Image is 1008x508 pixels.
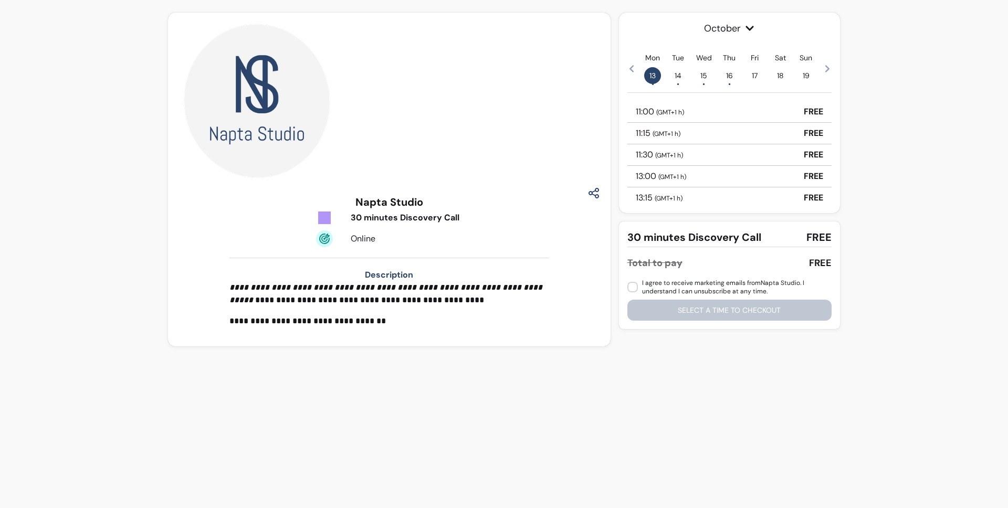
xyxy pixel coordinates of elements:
[176,17,337,185] img: https://d3pz9znudhj10h.cloudfront.net/65847b49-fa3b-488a-909a-0cd4ef744013
[351,232,476,245] div: Online
[653,130,680,138] span: ( GMT+1 h )
[804,127,823,140] p: FREE
[797,67,814,84] span: 19
[772,67,789,84] span: 18
[800,52,812,63] p: Sun
[747,67,763,84] span: 17
[652,79,654,89] span: •
[809,256,832,270] div: FREE
[229,269,549,281] h3: Description
[316,209,333,226] img: Tickets Icon
[658,173,686,181] span: ( GMT+1 h )
[804,149,823,161] p: FREE
[775,52,786,63] p: Sat
[627,21,832,36] span: October
[627,230,761,245] span: 30 minutes Discovery Call
[696,67,712,84] span: 15
[670,67,687,84] span: 14
[728,79,731,89] span: •
[636,127,680,140] p: 11:15
[636,149,683,161] p: 11:30
[723,52,736,63] p: Thu
[636,170,686,183] p: 13:00
[672,52,684,63] p: Tue
[636,105,684,118] p: 11:00
[804,105,823,118] p: FREE
[355,195,423,209] h3: Napta Studio
[751,52,759,63] p: Fri
[655,194,682,203] span: ( GMT+1 h )
[806,230,832,245] span: FREE
[627,256,682,270] div: Total to pay
[655,151,683,160] span: ( GMT+1 h )
[721,67,738,84] span: 16
[804,170,823,183] p: FREE
[636,192,682,204] p: 13:15
[696,52,712,63] p: Wed
[702,79,705,89] span: •
[351,211,476,224] div: 30 minutes Discovery Call
[656,108,684,117] span: ( GMT+1 h )
[644,67,661,84] span: 13
[645,52,660,63] p: Mon
[804,192,823,204] p: FREE
[677,79,679,89] span: •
